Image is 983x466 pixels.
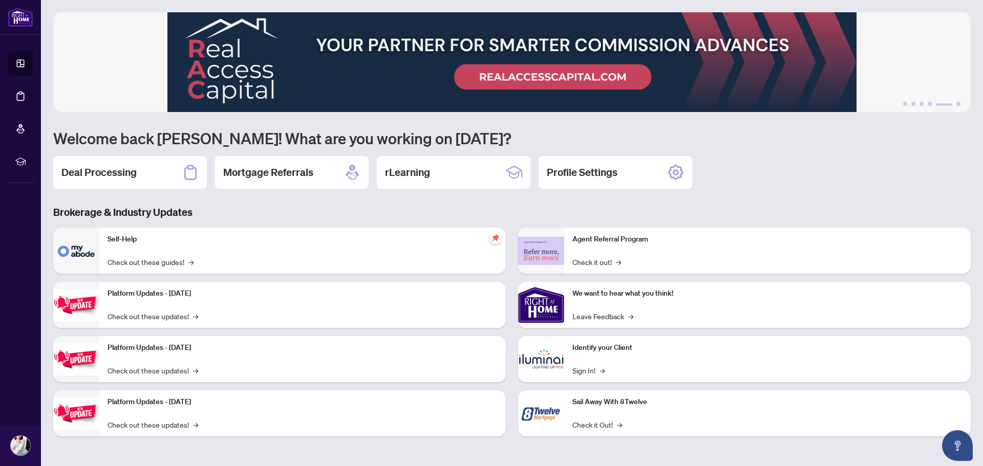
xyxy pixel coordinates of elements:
[572,234,963,245] p: Agent Referral Program
[628,310,633,322] span: →
[108,234,498,245] p: Self-Help
[8,8,33,27] img: logo
[108,256,194,268] a: Check out these guides!→
[53,228,99,274] img: Self-Help
[572,419,622,430] a: Check it Out!→
[385,165,430,180] h2: rLearning
[518,336,564,382] img: Identify your Client
[936,102,952,106] button: 5
[572,310,633,322] a: Leave Feedback→
[547,165,617,180] h2: Profile Settings
[572,288,963,299] p: We want to hear what you think!
[108,288,498,299] p: Platform Updates - [DATE]
[193,365,198,376] span: →
[188,256,194,268] span: →
[53,12,971,112] img: Slide 4
[928,102,932,106] button: 4
[223,165,313,180] h2: Mortgage Referrals
[108,310,198,322] a: Check out these updates!→
[108,396,498,408] p: Platform Updates - [DATE]
[572,342,963,353] p: Identify your Client
[616,256,621,268] span: →
[108,342,498,353] p: Platform Updates - [DATE]
[518,282,564,328] img: We want to hear what you think!
[956,102,960,106] button: 6
[61,165,137,180] h2: Deal Processing
[572,396,963,408] p: Sail Away With 8Twelve
[572,365,605,376] a: Sign In!→
[942,430,973,461] button: Open asap
[572,256,621,268] a: Check it out!→
[903,102,907,106] button: 1
[53,343,99,375] img: Platform Updates - July 8, 2025
[518,237,564,265] img: Agent Referral Program
[53,128,971,148] h1: Welcome back [PERSON_NAME]! What are you working on [DATE]?
[11,436,30,455] img: Profile Icon
[108,419,198,430] a: Check out these updates!→
[53,289,99,321] img: Platform Updates - July 21, 2025
[600,365,605,376] span: →
[617,419,622,430] span: →
[911,102,915,106] button: 2
[193,419,198,430] span: →
[489,232,502,244] span: pushpin
[108,365,198,376] a: Check out these updates!→
[518,390,564,436] img: Sail Away With 8Twelve
[53,205,971,219] h3: Brokerage & Industry Updates
[193,310,198,322] span: →
[920,102,924,106] button: 3
[53,397,99,430] img: Platform Updates - June 23, 2025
